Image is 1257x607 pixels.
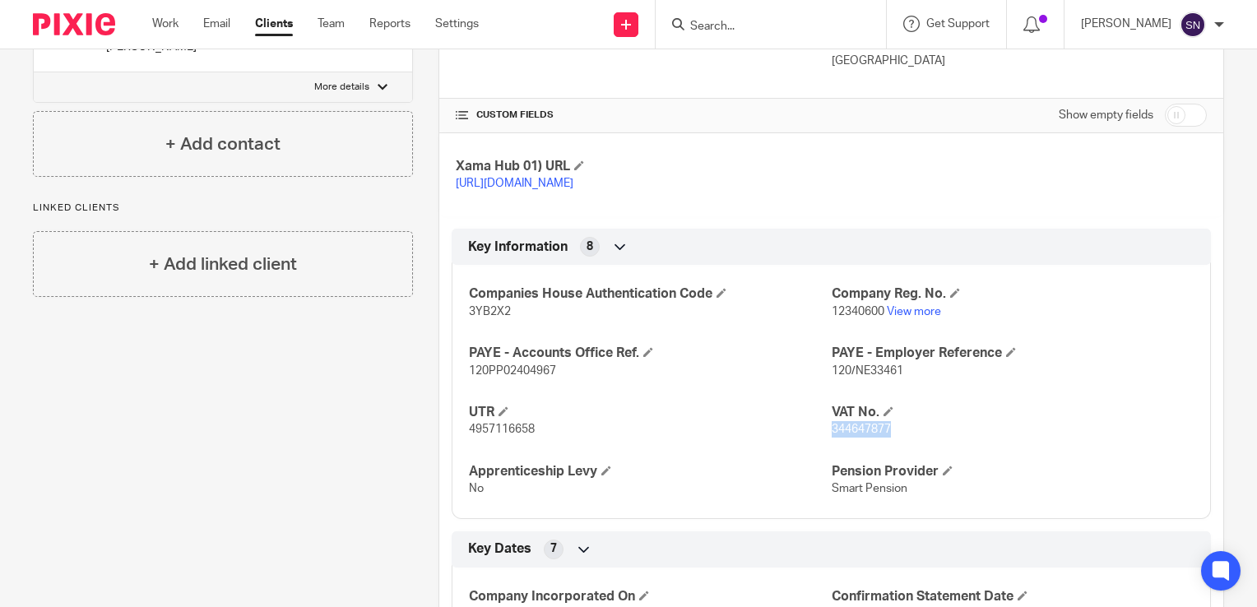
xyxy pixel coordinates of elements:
span: 120/NE33461 [832,365,903,377]
span: 7 [550,540,557,557]
p: [PERSON_NAME] [1081,16,1171,32]
span: 344647877 [832,424,891,435]
a: View more [887,306,941,317]
label: Show empty fields [1059,107,1153,123]
h4: Xama Hub 01) URL [456,158,831,175]
img: Pixie [33,13,115,35]
span: Smart Pension [832,483,907,494]
h4: VAT No. [832,404,1194,421]
a: [URL][DOMAIN_NAME] [456,178,573,189]
h4: Pension Provider [832,463,1194,480]
span: Key Dates [468,540,531,558]
p: Linked clients [33,202,413,215]
h4: + Add contact [165,132,281,157]
span: Get Support [926,18,990,30]
h4: PAYE - Accounts Office Ref. [469,345,831,362]
h4: Company Incorporated On [469,588,831,605]
input: Search [689,20,837,35]
h4: UTR [469,404,831,421]
img: svg%3E [1180,12,1206,38]
h4: + Add linked client [149,252,297,277]
span: 8 [587,239,593,255]
span: 12340600 [832,306,884,317]
span: 3YB2X2 [469,306,511,317]
h4: Companies House Authentication Code [469,285,831,303]
a: Team [318,16,345,32]
p: More details [314,81,369,94]
p: [GEOGRAPHIC_DATA] [832,53,1207,69]
span: 120PP02404967 [469,365,556,377]
h4: Confirmation Statement Date [832,588,1194,605]
a: Email [203,16,230,32]
h4: Apprenticeship Levy [469,463,831,480]
span: 4957116658 [469,424,535,435]
a: Reports [369,16,410,32]
span: Key Information [468,239,568,256]
a: Clients [255,16,293,32]
a: Settings [435,16,479,32]
h4: CUSTOM FIELDS [456,109,831,122]
h4: Company Reg. No. [832,285,1194,303]
h4: PAYE - Employer Reference [832,345,1194,362]
span: No [469,483,484,494]
a: Work [152,16,179,32]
